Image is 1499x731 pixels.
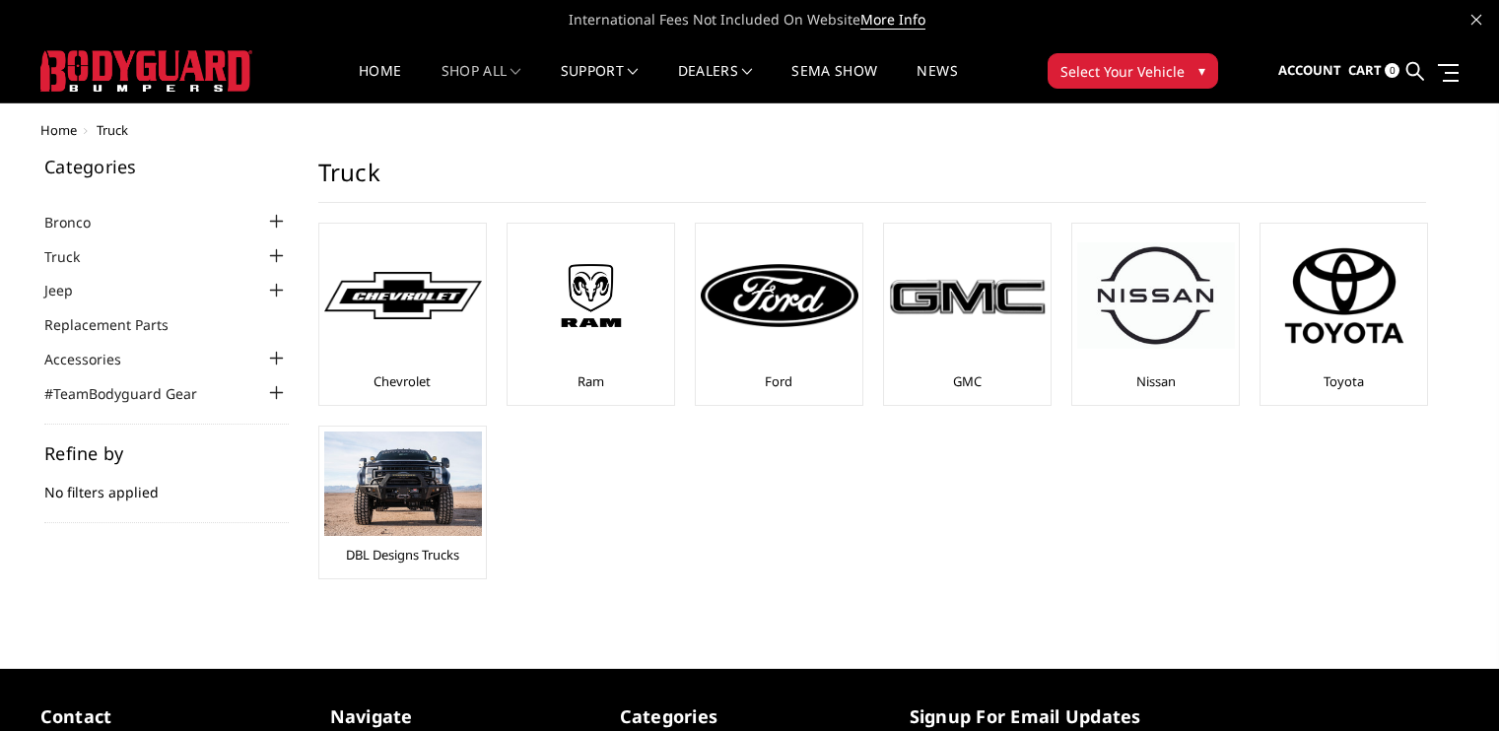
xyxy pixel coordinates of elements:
h1: Truck [318,158,1426,203]
h5: contact [40,703,301,730]
span: ▾ [1198,60,1205,81]
button: Select Your Vehicle [1048,53,1218,89]
a: Ford [765,372,792,390]
span: 0 [1385,63,1399,78]
div: No filters applied [44,444,289,523]
span: Cart [1348,61,1382,79]
span: Select Your Vehicle [1060,61,1185,82]
h5: signup for email updates [910,703,1170,730]
a: SEMA Show [791,64,877,102]
img: BODYGUARD BUMPERS [40,50,252,92]
a: Account [1278,44,1341,98]
a: News [917,64,957,102]
h5: Refine by [44,444,289,462]
a: Dealers [678,64,753,102]
a: #TeamBodyguard Gear [44,383,222,404]
a: Cart 0 [1348,44,1399,98]
a: Accessories [44,349,146,369]
a: Toyota [1324,372,1364,390]
a: GMC [953,372,982,390]
a: Chevrolet [374,372,431,390]
h5: Categories [44,158,289,175]
h5: Navigate [330,703,590,730]
a: Home [359,64,401,102]
a: Jeep [44,280,98,300]
span: Account [1278,61,1341,79]
a: Home [40,121,77,139]
a: Replacement Parts [44,314,193,335]
a: DBL Designs Trucks [346,546,459,564]
a: Nissan [1136,372,1176,390]
a: Bronco [44,212,115,233]
span: Truck [97,121,128,139]
h5: Categories [620,703,880,730]
a: Truck [44,246,104,267]
a: Support [561,64,639,102]
a: More Info [860,10,925,30]
a: shop all [442,64,521,102]
a: Ram [578,372,604,390]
